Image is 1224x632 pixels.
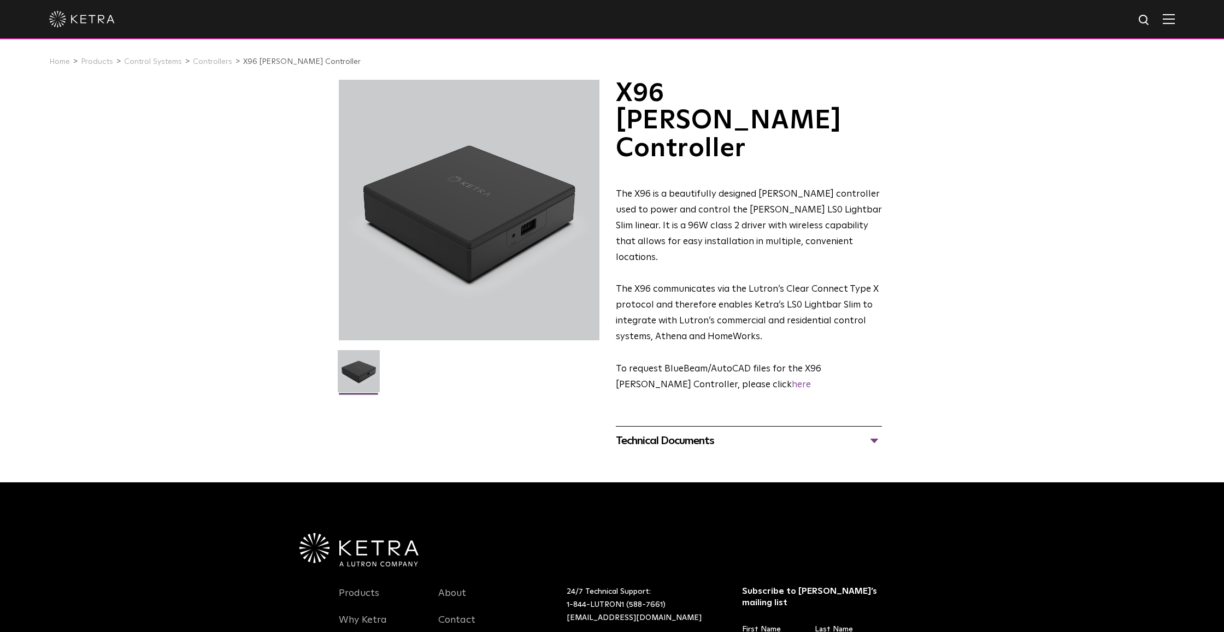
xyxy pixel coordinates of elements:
[616,364,821,389] span: ​To request BlueBeam/AutoCAD files for the X96 [PERSON_NAME] Controller, please click
[792,380,811,389] a: here
[742,586,882,609] h3: Subscribe to [PERSON_NAME]’s mailing list
[1163,14,1175,24] img: Hamburger%20Nav.svg
[567,586,715,624] p: 24/7 Technical Support:
[81,58,113,66] a: Products
[616,432,882,450] div: Technical Documents
[124,58,182,66] a: Control Systems
[567,601,666,609] a: 1-844-LUTRON1 (588-7661)
[299,533,419,567] img: Ketra-aLutronCo_White_RGB
[567,614,702,622] a: [EMAIL_ADDRESS][DOMAIN_NAME]
[243,58,361,66] a: X96 [PERSON_NAME] Controller
[616,190,882,262] span: The X96 is a beautifully designed [PERSON_NAME] controller used to power and control the [PERSON_...
[339,587,379,612] a: Products
[49,11,115,27] img: ketra-logo-2019-white
[438,587,466,612] a: About
[49,58,70,66] a: Home
[193,58,232,66] a: Controllers
[616,285,879,341] span: The X96 communicates via the Lutron’s Clear Connect Type X protocol and therefore enables Ketra’s...
[338,350,380,400] img: X96-Controller-2021-Web-Square
[616,80,882,162] h1: X96 [PERSON_NAME] Controller
[1138,14,1151,27] img: search icon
